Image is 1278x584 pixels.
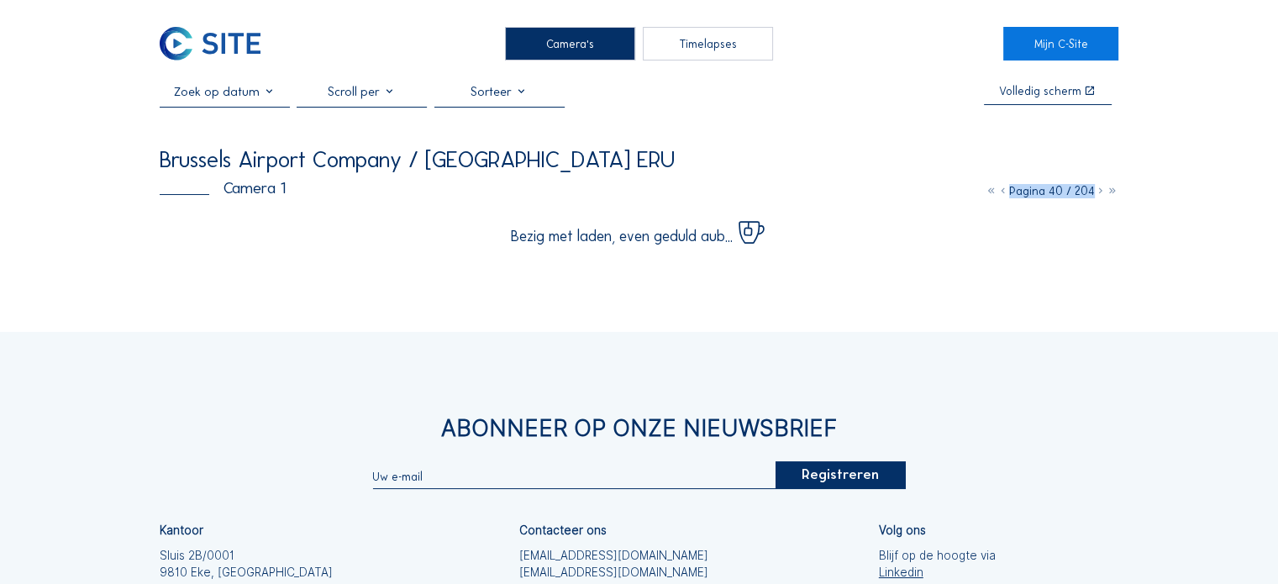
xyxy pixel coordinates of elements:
img: C-SITE Logo [160,27,260,61]
div: Camera 1 [160,181,286,197]
div: Kantoor [160,525,203,537]
div: Brussels Airport Company / [GEOGRAPHIC_DATA] ERU [160,148,675,171]
a: C-SITE Logo [160,27,275,61]
div: Contacteer ons [519,525,607,537]
input: Zoek op datum 󰅀 [160,84,290,99]
div: Registreren [775,461,905,489]
div: Timelapses [643,27,773,61]
div: Camera's [505,27,635,61]
span: Bezig met laden, even geduld aub... [511,229,733,245]
div: Volg ons [879,525,926,537]
a: [EMAIL_ADDRESS][DOMAIN_NAME] [519,547,708,564]
a: [EMAIL_ADDRESS][DOMAIN_NAME] [519,564,708,581]
a: Linkedin [879,564,996,581]
div: Volledig scherm [999,86,1081,97]
a: Mijn C-Site [1003,27,1118,61]
input: Uw e-mail [372,469,775,483]
span: Pagina 40 / 204 [1009,184,1095,198]
div: Abonneer op onze nieuwsbrief [160,417,1118,439]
